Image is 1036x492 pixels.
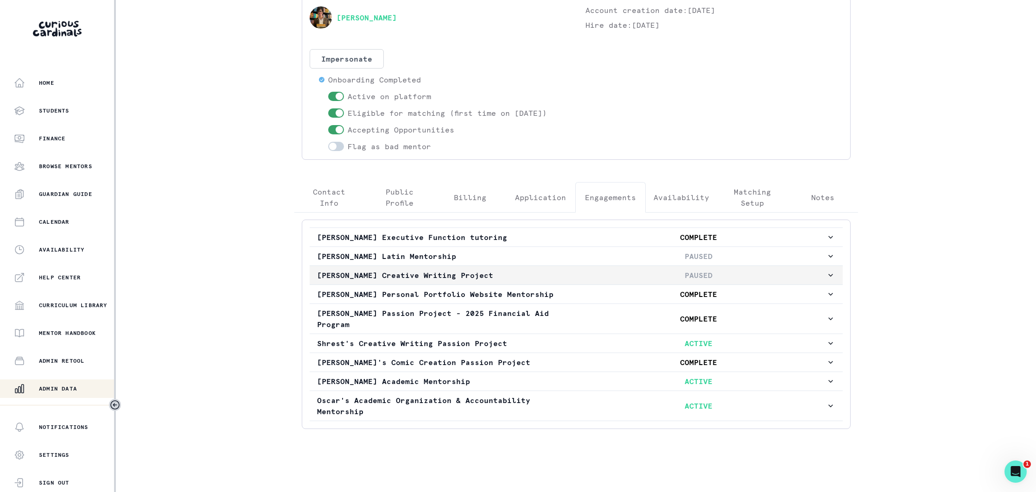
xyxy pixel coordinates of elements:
[39,302,108,309] p: Curriculum Library
[348,91,431,102] p: Active on platform
[572,376,826,387] p: ACTIVE
[515,192,566,203] p: Application
[39,163,92,170] p: Browse Mentors
[310,285,843,303] button: [PERSON_NAME] Personal Portfolio Website MentorshipCOMPLETE
[310,247,843,265] button: [PERSON_NAME] Latin MentorshipPAUSED
[39,246,84,253] p: Availability
[348,107,547,119] p: Eligible for matching (first time on [DATE])
[109,399,121,411] button: Toggle sidebar
[337,12,397,23] a: [PERSON_NAME]
[302,186,357,208] p: Contact Info
[317,270,572,281] p: [PERSON_NAME] Creative Writing Project
[572,289,826,300] p: COMPLETE
[310,49,384,69] button: Impersonate
[572,400,826,411] p: ACTIVE
[33,21,82,37] img: Curious Cardinals Logo
[39,357,84,365] p: Admin Retool
[39,479,70,486] p: Sign Out
[572,232,826,243] p: COMPLETE
[310,266,843,284] button: [PERSON_NAME] Creative Writing ProjectPAUSED
[585,5,843,16] p: Account creation date: [DATE]
[1023,460,1031,468] span: 1
[39,329,96,337] p: Mentor Handbook
[572,313,826,324] p: COMPLETE
[310,353,843,372] button: [PERSON_NAME]'s Comic Creation Passion ProjectCOMPLETE
[317,232,572,243] p: [PERSON_NAME] Executive Function tutoring
[310,372,843,391] button: [PERSON_NAME] Academic MentorshipACTIVE
[317,376,572,387] p: [PERSON_NAME] Academic Mentorship
[585,19,843,31] p: Hire date: [DATE]
[310,304,843,334] button: [PERSON_NAME] Passion Project - 2025 Financial Aid ProgramCOMPLETE
[1004,460,1027,483] iframe: Intercom live chat
[572,270,826,281] p: PAUSED
[317,251,572,262] p: [PERSON_NAME] Latin Mentorship
[310,228,843,246] button: [PERSON_NAME] Executive Function tutoringCOMPLETE
[39,190,92,198] p: Guardian Guide
[348,124,454,135] p: Accepting Opportunities
[317,357,572,368] p: [PERSON_NAME]'s Comic Creation Passion Project
[39,107,70,114] p: Students
[572,251,826,262] p: PAUSED
[454,192,486,203] p: Billing
[572,338,826,349] p: ACTIVE
[317,338,572,349] p: Shrest's Creative Writing Passion Project
[585,192,636,203] p: Engagements
[310,334,843,353] button: Shrest's Creative Writing Passion ProjectACTIVE
[39,451,70,459] p: Settings
[811,192,834,203] p: Notes
[39,423,89,431] p: Notifications
[725,186,780,208] p: Matching Setup
[328,74,421,85] p: Onboarding Completed
[348,141,431,152] p: Flag as bad mentor
[372,186,427,208] p: Public Profile
[39,274,81,281] p: Help Center
[654,192,709,203] p: Availability
[39,79,54,87] p: Home
[317,289,572,300] p: [PERSON_NAME] Personal Portfolio Website Mentorship
[310,391,843,421] button: Oscar's Academic Organization & Accountability MentorshipACTIVE
[317,395,572,417] p: Oscar's Academic Organization & Accountability Mentorship
[317,308,572,330] p: [PERSON_NAME] Passion Project - 2025 Financial Aid Program
[572,357,826,368] p: COMPLETE
[39,385,77,392] p: Admin Data
[39,135,65,142] p: Finance
[39,218,70,226] p: Calendar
